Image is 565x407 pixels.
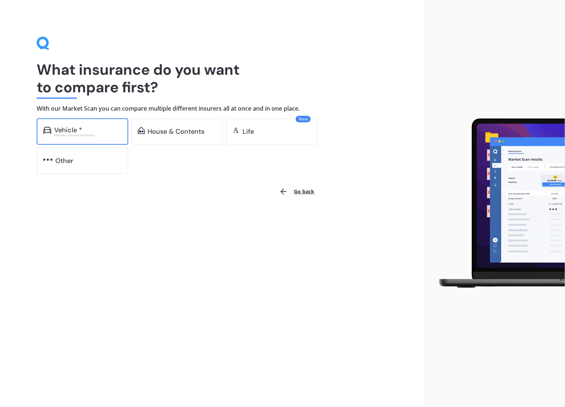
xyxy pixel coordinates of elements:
[243,128,254,135] div: Life
[148,128,204,135] div: House & Contents
[43,156,52,163] img: other.81dba5aafe580aa69f38.svg
[55,157,73,164] div: Other
[138,127,145,134] img: home-and-contents.b802091223b8502ef2dd.svg
[232,127,240,134] img: life.f720d6a2d7cdcd3ad642.svg
[37,105,387,112] h4: With our Market Scan you can compare multiple different insurers all at once and in one place.
[296,116,311,122] span: New
[54,134,122,137] div: Excludes commercial vehicles
[37,61,387,96] h1: What insurance do you want to compare first?
[275,183,319,200] button: Go back
[43,127,51,134] img: car.f15378c7a67c060ca3f3.svg
[54,126,82,134] div: Vehicle *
